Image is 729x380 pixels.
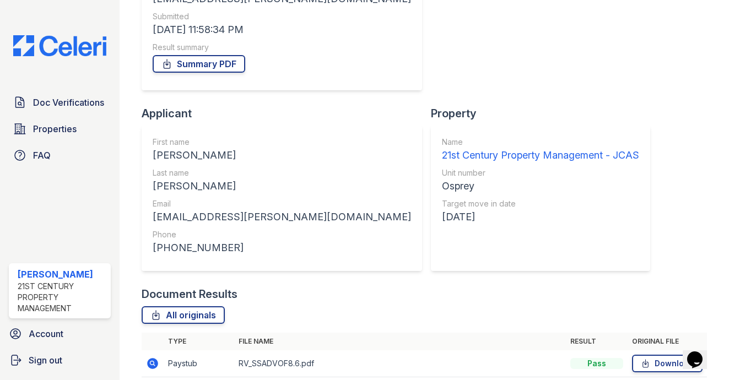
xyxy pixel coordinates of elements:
[18,281,106,314] div: 21st Century Property Management
[566,333,628,350] th: Result
[153,55,245,73] a: Summary PDF
[442,148,639,163] div: 21st Century Property Management - JCAS
[29,327,63,340] span: Account
[442,209,639,225] div: [DATE]
[4,349,115,371] a: Sign out
[442,198,639,209] div: Target move in date
[164,350,234,377] td: Paystub
[442,137,639,148] div: Name
[431,106,659,121] div: Property
[142,306,225,324] a: All originals
[442,167,639,178] div: Unit number
[442,178,639,194] div: Osprey
[683,336,718,369] iframe: chat widget
[153,148,411,163] div: [PERSON_NAME]
[570,358,623,369] div: Pass
[164,333,234,350] th: Type
[153,198,411,209] div: Email
[153,11,411,22] div: Submitted
[4,323,115,345] a: Account
[153,240,411,256] div: [PHONE_NUMBER]
[18,268,106,281] div: [PERSON_NAME]
[33,96,104,109] span: Doc Verifications
[29,354,62,367] span: Sign out
[628,333,707,350] th: Original file
[153,137,411,148] div: First name
[9,144,111,166] a: FAQ
[153,22,411,37] div: [DATE] 11:58:34 PM
[4,35,115,56] img: CE_Logo_Blue-a8612792a0a2168367f1c8372b55b34899dd931a85d93a1a3d3e32e68fde9ad4.png
[442,137,639,163] a: Name 21st Century Property Management - JCAS
[153,209,411,225] div: [EMAIL_ADDRESS][PERSON_NAME][DOMAIN_NAME]
[153,167,411,178] div: Last name
[142,286,237,302] div: Document Results
[153,42,411,53] div: Result summary
[153,178,411,194] div: [PERSON_NAME]
[234,333,566,350] th: File name
[9,91,111,113] a: Doc Verifications
[33,122,77,135] span: Properties
[153,229,411,240] div: Phone
[142,106,431,121] div: Applicant
[33,149,51,162] span: FAQ
[632,355,703,372] a: Download
[9,118,111,140] a: Properties
[234,350,566,377] td: RV_SSADVOF8.6.pdf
